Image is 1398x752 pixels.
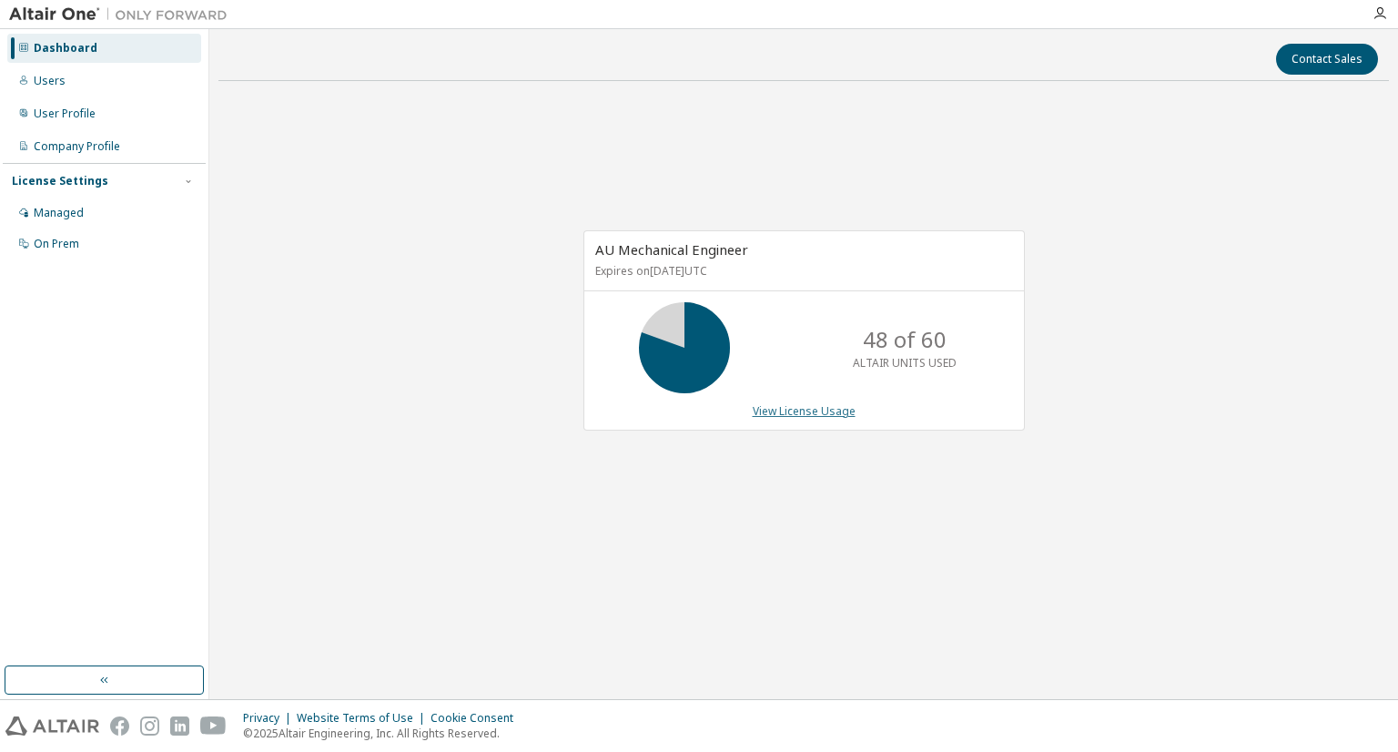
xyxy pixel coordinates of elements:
a: View License Usage [753,403,856,419]
div: User Profile [34,107,96,121]
div: Company Profile [34,139,120,154]
p: 48 of 60 [863,324,947,355]
div: Users [34,74,66,88]
img: facebook.svg [110,716,129,736]
div: License Settings [12,174,108,188]
div: Privacy [243,711,297,726]
img: Altair One [9,5,237,24]
img: linkedin.svg [170,716,189,736]
p: ALTAIR UNITS USED [853,355,957,371]
div: Managed [34,206,84,220]
span: AU Mechanical Engineer [595,240,748,259]
p: © 2025 Altair Engineering, Inc. All Rights Reserved. [243,726,524,741]
button: Contact Sales [1276,44,1378,75]
p: Expires on [DATE] UTC [595,263,1008,279]
div: Website Terms of Use [297,711,431,726]
div: Dashboard [34,41,97,56]
div: Cookie Consent [431,711,524,726]
img: altair_logo.svg [5,716,99,736]
img: instagram.svg [140,716,159,736]
div: On Prem [34,237,79,251]
img: youtube.svg [200,716,227,736]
